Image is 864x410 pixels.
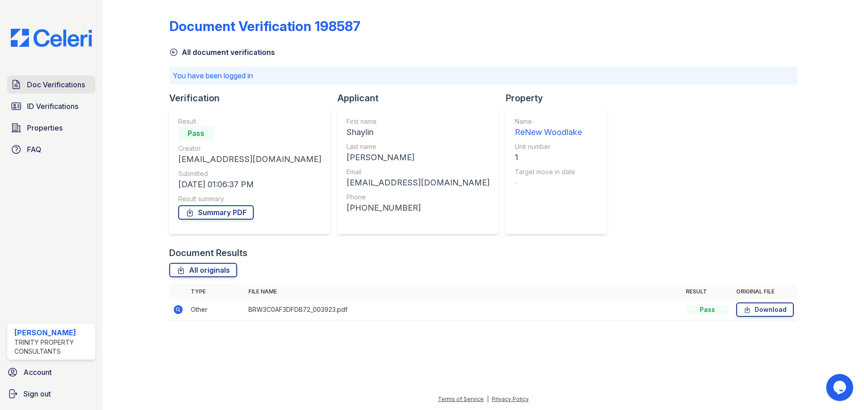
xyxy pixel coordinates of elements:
p: You have been logged in [173,70,794,81]
th: Original file [733,284,797,299]
div: [PERSON_NAME] [14,327,92,338]
span: Sign out [23,388,51,399]
td: Other [187,299,245,321]
div: [EMAIL_ADDRESS][DOMAIN_NAME] [346,176,490,189]
div: Pass [686,305,729,314]
a: All document verifications [169,47,275,58]
a: Sign out [4,385,99,403]
a: Account [4,363,99,381]
a: All originals [169,263,237,277]
span: ID Verifications [27,101,78,112]
div: Applicant [337,92,506,104]
div: [PERSON_NAME] [346,151,490,164]
div: [EMAIL_ADDRESS][DOMAIN_NAME] [178,153,321,166]
div: - [515,176,582,189]
div: Target move in date [515,167,582,176]
span: Doc Verifications [27,79,85,90]
a: FAQ [7,140,95,158]
div: Creator [178,144,321,153]
div: Unit number [515,142,582,151]
div: Property [506,92,614,104]
div: 1 [515,151,582,164]
a: Properties [7,119,95,137]
div: | [487,396,489,402]
a: ID Verifications [7,97,95,115]
th: File name [245,284,682,299]
div: Submitted [178,169,321,178]
div: Phone [346,193,490,202]
a: Doc Verifications [7,76,95,94]
div: Document Results [169,247,247,259]
span: Account [23,367,52,378]
th: Result [682,284,733,299]
div: Verification [169,92,337,104]
div: Email [346,167,490,176]
div: Name [515,117,582,126]
span: FAQ [27,144,41,155]
td: BRW3C0AF3DFDB72_003923.pdf [245,299,682,321]
th: Type [187,284,245,299]
div: Pass [178,126,214,140]
div: Last name [346,142,490,151]
a: Privacy Policy [492,396,529,402]
div: Result [178,117,321,126]
div: ReNew Woodlake [515,126,582,139]
iframe: chat widget [826,374,855,401]
div: First name [346,117,490,126]
div: [DATE] 01:06:37 PM [178,178,321,191]
div: Trinity Property Consultants [14,338,92,356]
div: Document Verification 198587 [169,18,360,34]
a: Summary PDF [178,205,254,220]
a: Terms of Service [438,396,484,402]
a: Download [736,302,794,317]
img: CE_Logo_Blue-a8612792a0a2168367f1c8372b55b34899dd931a85d93a1a3d3e32e68fde9ad4.png [4,29,99,47]
div: Result summary [178,194,321,203]
div: [PHONE_NUMBER] [346,202,490,214]
div: Shaylin [346,126,490,139]
span: Properties [27,122,63,133]
a: Name ReNew Woodlake [515,117,582,139]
